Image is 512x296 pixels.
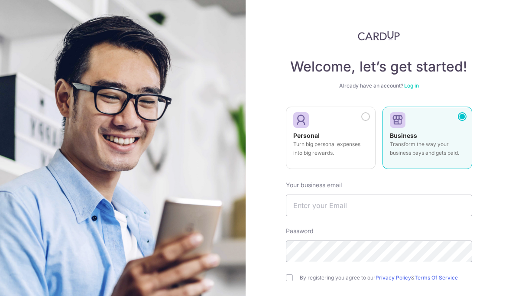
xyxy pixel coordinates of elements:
[415,274,458,281] a: Terms Of Service
[286,107,376,174] a: Personal Turn big personal expenses into big rewards.
[358,30,400,41] img: CardUp Logo
[286,227,314,235] label: Password
[286,195,472,216] input: Enter your Email
[286,58,472,75] h4: Welcome, let’s get started!
[390,140,465,157] p: Transform the way your business pays and gets paid.
[382,107,472,174] a: Business Transform the way your business pays and gets paid.
[286,82,472,89] div: Already have an account?
[376,274,411,281] a: Privacy Policy
[300,274,472,281] label: By registering you agree to our &
[404,82,419,89] a: Log in
[390,132,417,139] strong: Business
[293,132,320,139] strong: Personal
[286,181,342,189] label: Your business email
[293,140,368,157] p: Turn big personal expenses into big rewards.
